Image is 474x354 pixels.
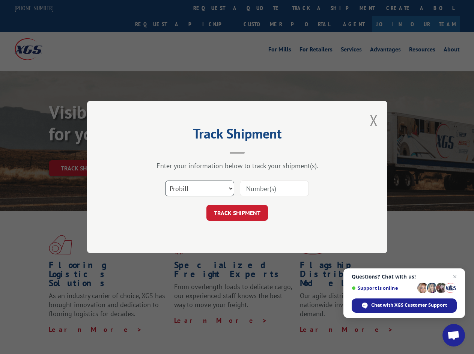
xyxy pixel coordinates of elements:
[125,128,350,143] h2: Track Shipment
[125,161,350,170] div: Enter your information below to track your shipment(s).
[240,181,309,196] input: Number(s)
[450,272,459,281] span: Close chat
[352,298,457,313] div: Chat with XGS Customer Support
[371,302,447,309] span: Chat with XGS Customer Support
[206,205,268,221] button: TRACK SHIPMENT
[352,274,457,280] span: Questions? Chat with us!
[370,110,378,130] button: Close modal
[352,285,415,291] span: Support is online
[442,324,465,346] div: Open chat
